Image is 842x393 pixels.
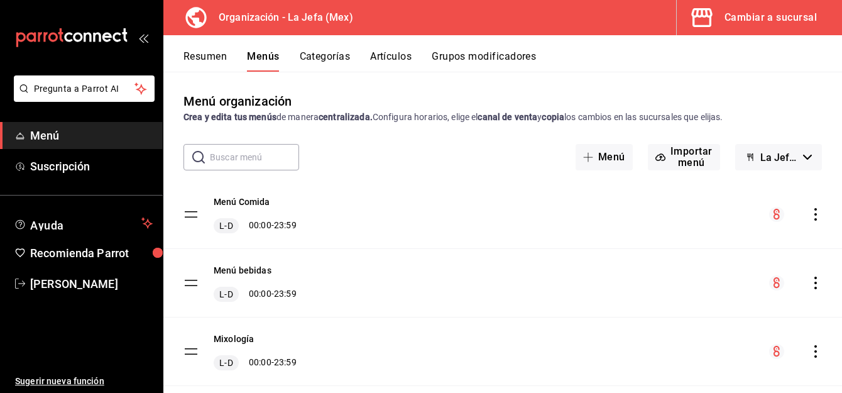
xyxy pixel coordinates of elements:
button: drag [183,344,199,359]
button: Grupos modificadores [432,50,536,72]
div: Menú organización [183,92,292,111]
table: menu-maker-table [163,180,842,386]
span: Recomienda Parrot [30,245,153,262]
span: Ayuda [30,216,136,231]
span: [PERSON_NAME] [30,275,153,292]
div: de manera Configura horarios, elige el y los cambios en las sucursales que elijas. [183,111,822,124]
strong: copia [542,112,564,122]
button: La Jefa - Borrador [735,144,822,170]
span: L-D [217,357,235,369]
button: Artículos [370,50,412,72]
span: L-D [217,219,235,232]
span: Sugerir nueva función [15,375,153,388]
button: drag [183,275,199,291]
button: Categorías [300,50,351,72]
a: Pregunta a Parrot AI [9,91,155,104]
input: Buscar menú [210,145,299,170]
button: Importar menú [648,144,720,170]
button: Menús [247,50,279,72]
span: L-D [217,288,235,301]
div: 00:00 - 23:59 [214,287,297,302]
span: Menú [30,127,153,144]
button: open_drawer_menu [138,33,148,43]
div: Cambiar a sucursal [724,9,817,26]
h3: Organización - La Jefa (Mex) [209,10,353,25]
button: Menú bebidas [214,264,271,277]
strong: canal de venta [478,112,537,122]
button: actions [809,345,822,358]
button: Resumen [183,50,227,72]
div: 00:00 - 23:59 [214,355,297,370]
button: Menú Comida [214,196,270,208]
strong: centralizada. [319,112,373,122]
div: 00:00 - 23:59 [214,218,297,233]
span: Pregunta a Parrot AI [34,82,135,96]
button: Menú [576,144,633,170]
button: drag [183,207,199,222]
button: actions [809,277,822,289]
button: actions [809,208,822,221]
span: Suscripción [30,158,153,175]
strong: Crea y edita tus menús [183,112,276,122]
span: La Jefa - Borrador [760,152,798,163]
button: Pregunta a Parrot AI [14,75,155,102]
button: Mixología [214,333,254,345]
div: navigation tabs [183,50,842,72]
